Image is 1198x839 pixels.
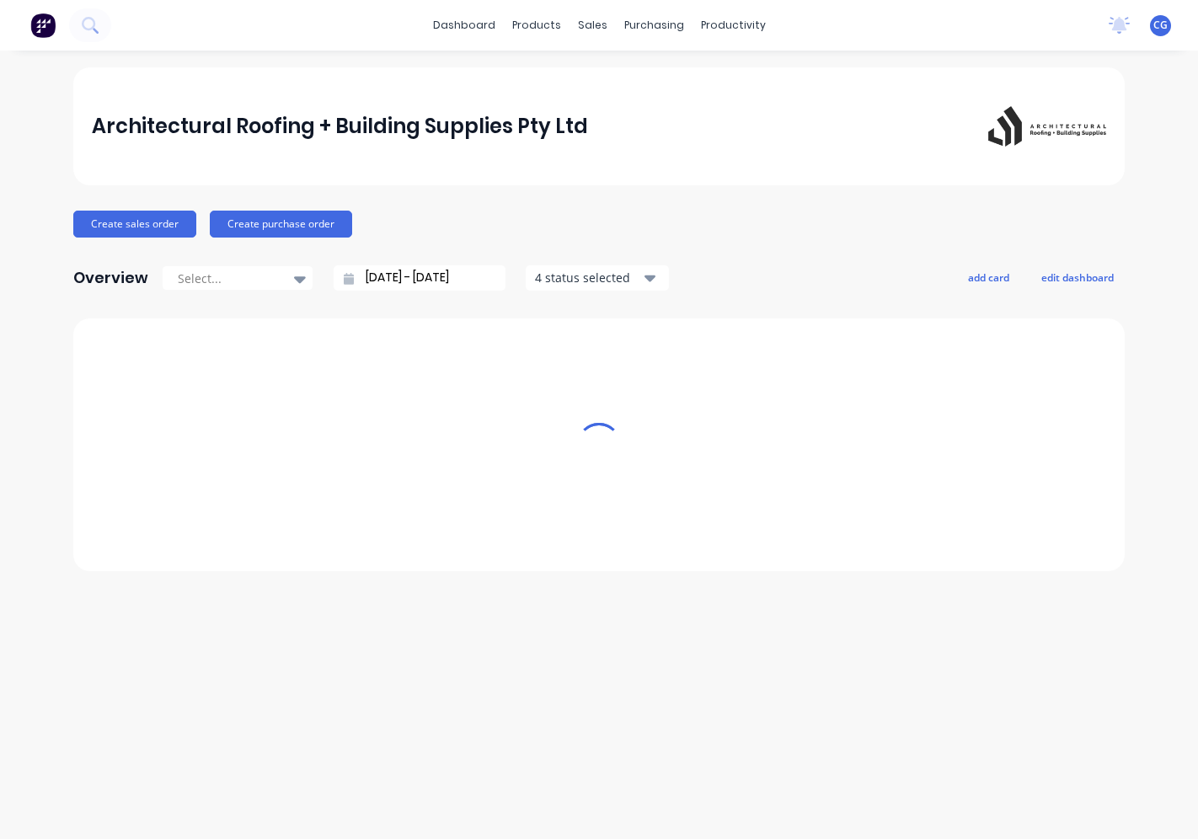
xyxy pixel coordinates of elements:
[504,13,570,38] div: products
[526,265,669,291] button: 4 status selected
[957,266,1020,288] button: add card
[73,261,148,295] div: Overview
[30,13,56,38] img: Factory
[73,211,196,238] button: Create sales order
[92,110,588,143] div: Architectural Roofing + Building Supplies Pty Ltd
[1030,266,1125,288] button: edit dashboard
[1153,18,1168,33] span: CG
[425,13,504,38] a: dashboard
[210,211,352,238] button: Create purchase order
[570,13,616,38] div: sales
[535,269,641,286] div: 4 status selected
[693,13,774,38] div: productivity
[616,13,693,38] div: purchasing
[988,106,1106,147] img: Architectural Roofing + Building Supplies Pty Ltd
